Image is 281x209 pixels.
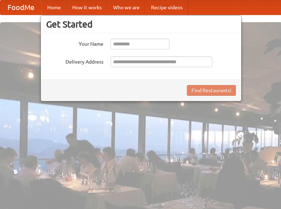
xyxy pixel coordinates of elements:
[46,56,103,65] label: Delivery Address
[0,0,42,15] a: FoodMe
[46,39,103,48] label: Your Name
[67,0,107,15] a: How it works
[42,0,67,15] a: Home
[107,0,145,15] a: Who we are
[46,19,236,30] h3: Get Started
[145,0,188,15] a: Recipe videos
[187,85,236,96] button: Find Restaurants!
